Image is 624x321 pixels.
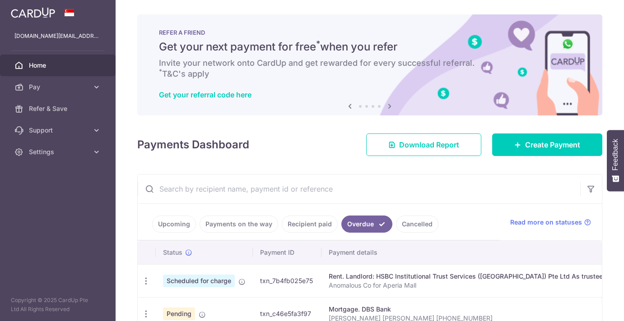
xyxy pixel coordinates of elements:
[159,90,251,99] a: Get your referral code here
[200,216,278,233] a: Payments on the way
[159,40,581,54] h5: Get your next payment for free when you refer
[29,147,88,156] span: Settings
[525,139,580,150] span: Create Payment
[138,174,580,203] input: Search by recipient name, payment id or reference
[163,275,235,287] span: Scheduled for charge
[14,32,101,41] p: [DOMAIN_NAME][EMAIL_ADDRESS][DOMAIN_NAME]
[29,83,88,92] span: Pay
[282,216,338,233] a: Recipient paid
[253,241,321,264] th: Payment ID
[159,58,581,79] h6: Invite your network onto CardUp and get rewarded for every successful referral. T&C's apply
[341,216,392,233] a: Overdue
[510,218,582,227] span: Read more on statuses
[492,133,602,156] a: Create Payment
[253,264,321,297] td: txn_7b4fb025e75
[152,216,196,233] a: Upcoming
[611,139,619,170] span: Feedback
[163,248,182,257] span: Status
[137,137,249,153] h4: Payments Dashboard
[29,126,88,135] span: Support
[11,7,55,18] img: CardUp
[137,14,602,115] img: RAF banner
[510,218,591,227] a: Read more on statuses
[566,294,615,316] iframe: Opens a widget where you can find more information
[607,130,624,191] button: Feedback - Show survey
[399,139,459,150] span: Download Report
[366,133,481,156] a: Download Report
[163,307,195,320] span: Pending
[159,29,581,36] p: REFER A FRIEND
[29,104,88,113] span: Refer & Save
[396,216,438,233] a: Cancelled
[29,61,88,70] span: Home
